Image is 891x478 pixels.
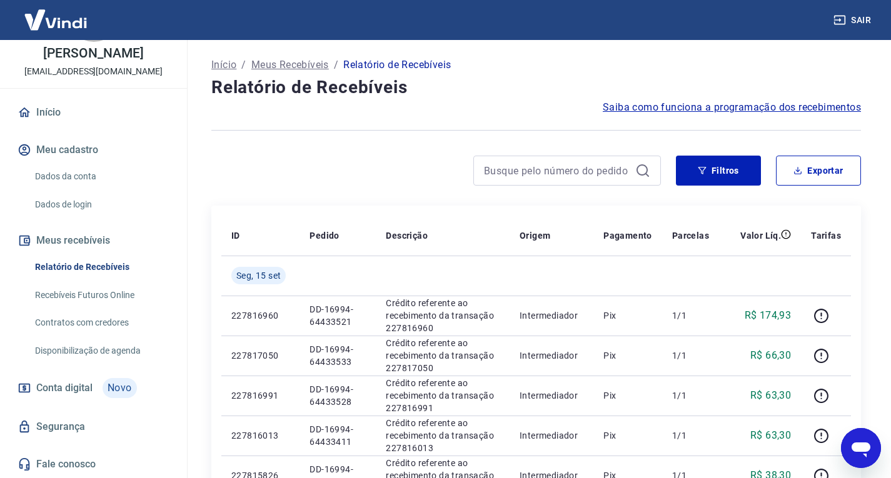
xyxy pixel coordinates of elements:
a: Início [211,57,236,72]
p: Relatório de Recebíveis [343,57,451,72]
a: Fale conosco [15,451,172,478]
a: Segurança [15,413,172,441]
span: Seg, 15 set [236,269,281,282]
button: Exportar [776,156,861,186]
span: Novo [103,378,137,398]
p: Intermediador [520,429,583,442]
a: Relatório de Recebíveis [30,254,172,280]
p: Pagamento [603,229,652,242]
p: R$ 63,30 [750,388,791,403]
input: Busque pelo número do pedido [484,161,630,180]
p: Crédito referente ao recebimento da transação 227817050 [386,337,500,374]
p: [EMAIL_ADDRESS][DOMAIN_NAME] [24,65,163,78]
p: Pix [603,309,652,322]
p: DD-16994-64433533 [310,343,366,368]
p: Parcelas [672,229,709,242]
a: Contratos com credores [30,310,172,336]
button: Filtros [676,156,761,186]
p: Intermediador [520,389,583,402]
p: Crédito referente ao recebimento da transação 227816960 [386,297,500,334]
span: Conta digital [36,379,93,397]
p: 227817050 [231,349,289,362]
p: R$ 63,30 [750,428,791,443]
a: Dados da conta [30,164,172,189]
a: Recebíveis Futuros Online [30,282,172,308]
p: Crédito referente ao recebimento da transação 227816013 [386,417,500,454]
p: 1/1 [672,389,709,402]
p: Valor Líq. [740,229,781,242]
p: R$ 174,93 [745,308,792,323]
p: DD-16994-64433521 [310,303,366,328]
a: Saiba como funciona a programação dos recebimentos [603,100,861,115]
p: 227816991 [231,389,289,402]
button: Meu cadastro [15,136,172,164]
p: 1/1 [672,309,709,322]
p: Pix [603,429,652,442]
a: Meus Recebíveis [251,57,329,72]
p: Pedido [310,229,339,242]
p: Tarifas [811,229,841,242]
p: Intermediador [520,349,583,362]
h4: Relatório de Recebíveis [211,75,861,100]
p: DD-16994-64433411 [310,423,366,448]
p: Origem [520,229,550,242]
p: Pix [603,349,652,362]
p: R$ 66,30 [750,348,791,363]
button: Meus recebíveis [15,227,172,254]
p: 227816013 [231,429,289,442]
a: Conta digitalNovo [15,373,172,403]
iframe: Botão para abrir a janela de mensagens, conversa em andamento [841,428,881,468]
p: 1/1 [672,349,709,362]
p: Intermediador [520,309,583,322]
p: 227816960 [231,309,289,322]
img: Vindi [15,1,96,39]
p: Pix [603,389,652,402]
p: Descrição [386,229,428,242]
a: Início [15,99,172,126]
p: DD-16994-64433528 [310,383,366,408]
p: ID [231,229,240,242]
button: Sair [831,9,876,32]
p: Crédito referente ao recebimento da transação 227816991 [386,377,500,414]
p: / [334,57,338,72]
p: 1/1 [672,429,709,442]
a: Dados de login [30,192,172,217]
p: / [241,57,246,72]
p: [PERSON_NAME] [43,47,143,60]
a: Disponibilização de agenda [30,338,172,364]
